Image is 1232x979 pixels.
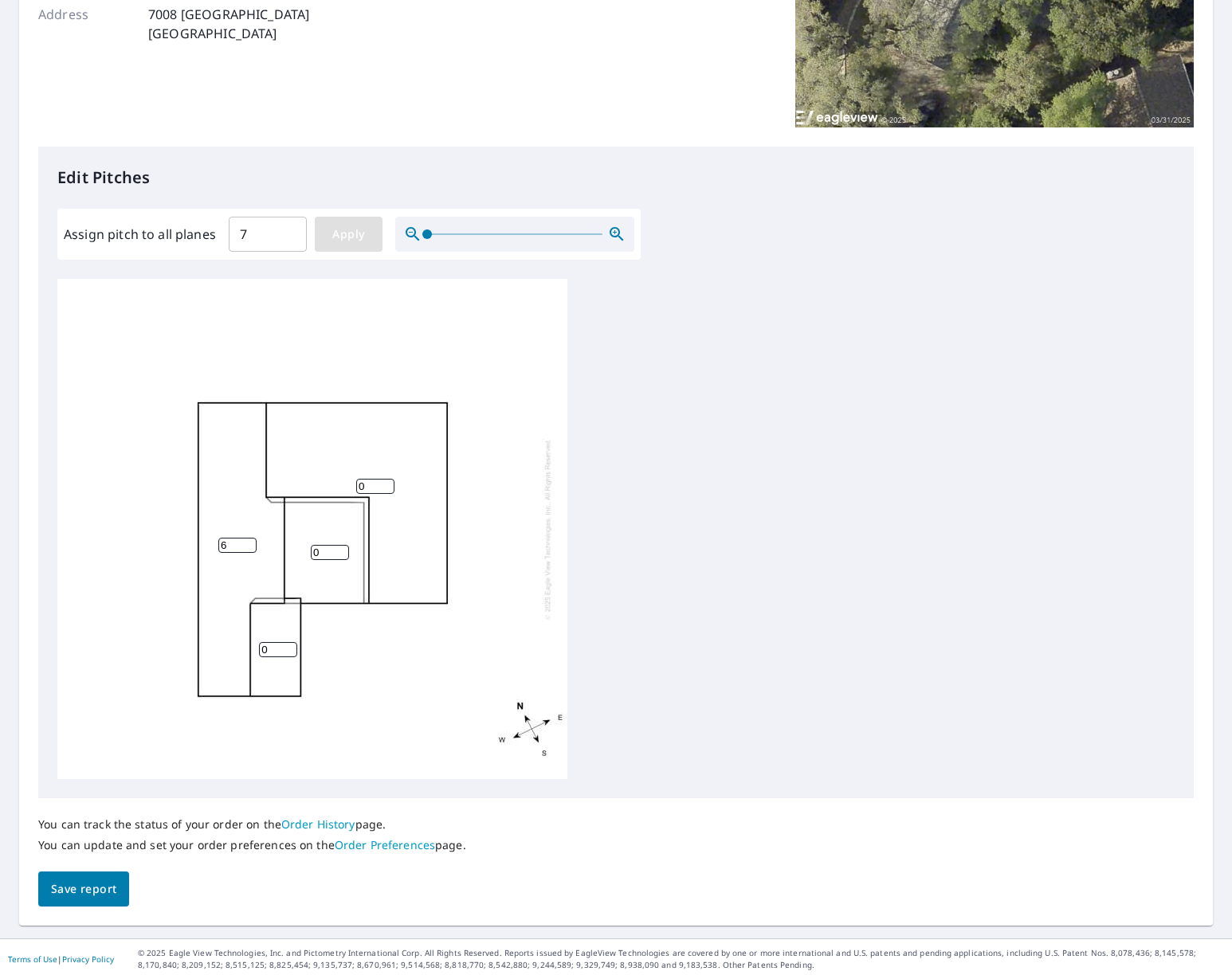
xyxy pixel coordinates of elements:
[57,166,1175,190] p: Edit Pitches
[148,5,309,43] p: 7008 [GEOGRAPHIC_DATA] [GEOGRAPHIC_DATA]
[8,954,57,965] a: Terms of Use
[62,954,114,965] a: Privacy Policy
[38,817,466,832] p: You can track the status of your order on the page.
[335,837,435,852] a: Order Preferences
[38,871,129,907] button: Save report
[138,947,1224,971] p: © 2025 Eagle View Technologies, Inc. and Pictometry International Corp. All Rights Reserved. Repo...
[51,879,116,899] span: Save report
[38,838,466,852] p: You can update and set your order preferences on the page.
[8,954,114,964] p: |
[64,225,216,244] label: Assign pitch to all planes
[229,212,307,256] input: 00.0
[281,816,355,832] a: Order History
[38,5,134,43] p: Address
[328,225,370,245] span: Apply
[315,217,383,252] button: Apply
